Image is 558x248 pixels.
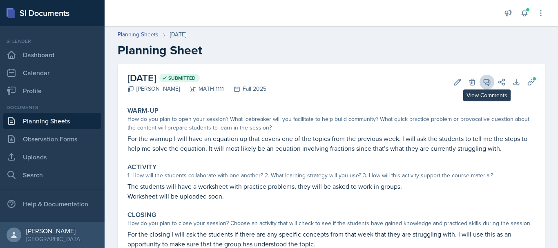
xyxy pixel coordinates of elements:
a: Planning Sheets [3,113,101,129]
p: The students will have a worksheet with practice problems, they will be asked to work in groups. [127,181,535,191]
h2: Planning Sheet [118,43,545,58]
div: How do you plan to open your session? What icebreaker will you facilitate to help build community... [127,115,535,132]
label: Warm-Up [127,107,159,115]
div: [PERSON_NAME] [127,85,180,93]
h2: [DATE] [127,71,266,85]
a: Dashboard [3,47,101,63]
a: Calendar [3,65,101,81]
a: Profile [3,83,101,99]
div: Documents [3,104,101,111]
div: Si leader [3,38,101,45]
div: 1. How will the students collaborate with one another? 2. What learning strategy will you use? 3.... [127,171,535,180]
div: MATH 1111 [180,85,224,93]
div: [PERSON_NAME] [26,227,81,235]
span: Submitted [168,75,196,81]
p: For the warmup I will have an equation up that covers one of the topics from the previous week. I... [127,134,535,153]
div: [DATE] [170,30,186,39]
a: Observation Forms [3,131,101,147]
a: Uploads [3,149,101,165]
a: Planning Sheets [118,30,158,39]
div: Help & Documentation [3,196,101,212]
p: Worksheet will be uploaded soon. [127,191,535,201]
button: View Comments [480,75,494,89]
a: Search [3,167,101,183]
div: How do you plan to close your session? Choose an activity that will check to see if the students ... [127,219,535,228]
label: Activity [127,163,156,171]
div: [GEOGRAPHIC_DATA] [26,235,81,243]
div: Fall 2025 [224,85,266,93]
label: Closing [127,211,156,219]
